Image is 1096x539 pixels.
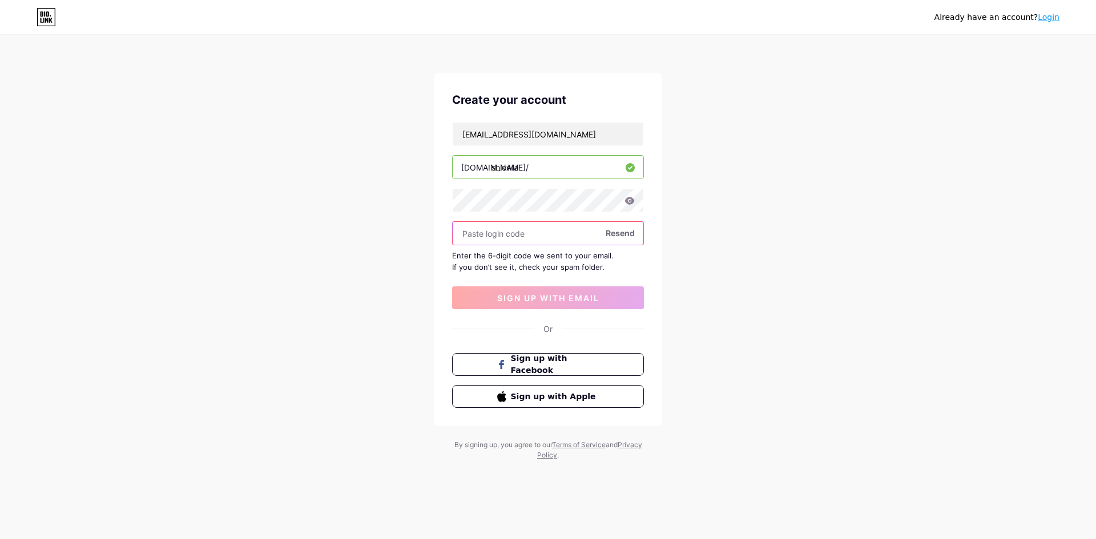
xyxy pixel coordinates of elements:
[497,293,599,303] span: sign up with email
[451,440,645,460] div: By signing up, you agree to our and .
[452,91,644,108] div: Create your account
[511,352,599,376] span: Sign up with Facebook
[452,385,644,408] button: Sign up with Apple
[511,391,599,403] span: Sign up with Apple
[452,353,644,376] button: Sign up with Facebook
[1038,13,1059,22] a: Login
[543,323,553,335] div: Or
[453,123,643,145] input: Email
[453,156,643,179] input: username
[452,250,644,273] div: Enter the 6-digit code we sent to your email. If you don’t see it, check your spam folder.
[606,227,635,239] span: Resend
[934,11,1059,23] div: Already have an account?
[552,440,606,449] a: Terms of Service
[452,286,644,309] button: sign up with email
[453,222,643,245] input: Paste login code
[461,161,529,173] div: [DOMAIN_NAME]/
